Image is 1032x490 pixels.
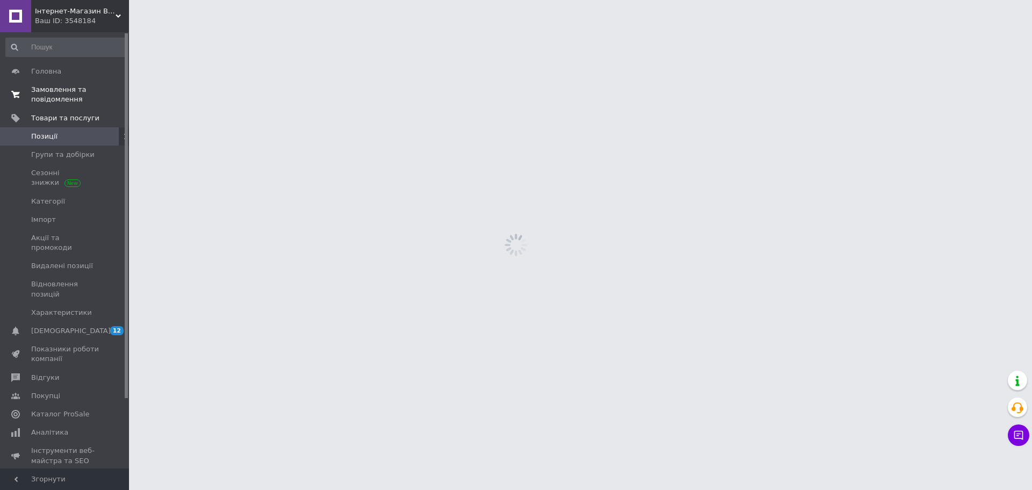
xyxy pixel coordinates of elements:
span: Каталог ProSale [31,409,89,419]
span: Покупці [31,391,60,401]
span: Інструменти веб-майстра та SEO [31,446,99,465]
span: [DEMOGRAPHIC_DATA] [31,326,111,336]
button: Чат з покупцем [1008,424,1029,446]
span: Акції та промокоди [31,233,99,253]
span: Інтернет-Магазин BRO [35,6,116,16]
div: Ваш ID: 3548184 [35,16,129,26]
span: Аналітика [31,428,68,437]
span: Категорії [31,197,65,206]
span: Імпорт [31,215,56,225]
span: Головна [31,67,61,76]
span: Сезонні знижки [31,168,99,188]
span: Відновлення позицій [31,279,99,299]
span: Позиції [31,132,58,141]
span: Групи та добірки [31,150,95,160]
span: Характеристики [31,308,92,318]
span: 12 [110,326,124,335]
input: Пошук [5,38,127,57]
span: Видалені позиції [31,261,93,271]
span: Показники роботи компанії [31,344,99,364]
span: Товари та послуги [31,113,99,123]
span: Відгуки [31,373,59,383]
span: Замовлення та повідомлення [31,85,99,104]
